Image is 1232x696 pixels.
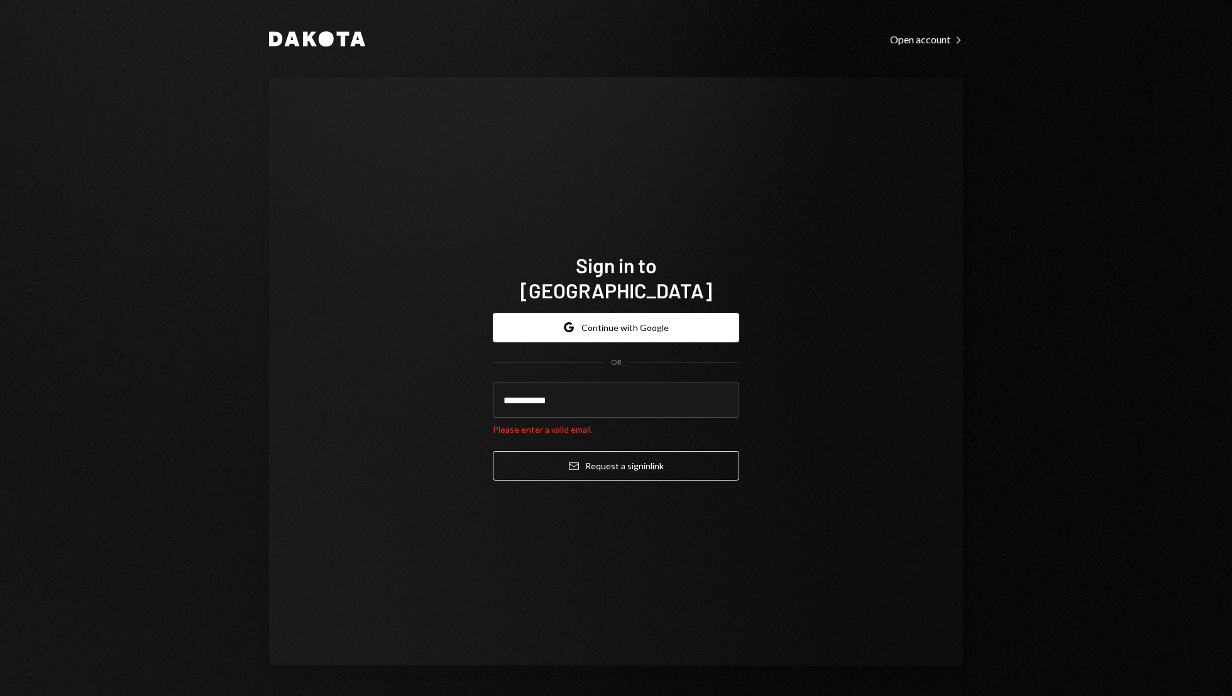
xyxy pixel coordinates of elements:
button: Request a signinlink [493,451,739,481]
div: Please enter a valid email. [493,423,739,436]
div: OR [611,357,622,368]
h1: Sign in to [GEOGRAPHIC_DATA] [493,253,739,303]
button: Continue with Google [493,313,739,342]
div: Open account [890,33,963,46]
a: Open account [890,32,963,46]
